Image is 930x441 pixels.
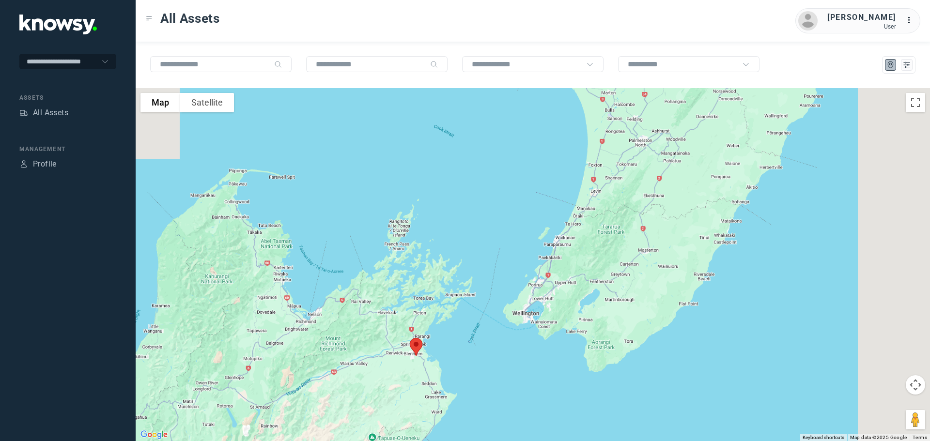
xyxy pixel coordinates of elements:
[138,428,170,441] a: Open this area in Google Maps (opens a new window)
[906,15,917,28] div: :
[906,93,925,112] button: Toggle fullscreen view
[827,23,896,30] div: User
[19,158,57,170] a: ProfileProfile
[180,93,234,112] button: Show satellite imagery
[827,12,896,23] div: [PERSON_NAME]
[19,160,28,168] div: Profile
[886,61,895,69] div: Map
[140,93,180,112] button: Show street map
[19,15,97,34] img: Application Logo
[19,145,116,153] div: Management
[906,15,917,26] div: :
[803,434,844,441] button: Keyboard shortcuts
[33,158,57,170] div: Profile
[160,10,220,27] span: All Assets
[430,61,438,68] div: Search
[906,410,925,429] button: Drag Pegman onto the map to open Street View
[146,15,153,22] div: Toggle Menu
[19,93,116,102] div: Assets
[19,107,68,119] a: AssetsAll Assets
[906,16,916,24] tspan: ...
[274,61,282,68] div: Search
[138,428,170,441] img: Google
[902,61,911,69] div: List
[913,435,927,440] a: Terms (opens in new tab)
[798,11,818,30] img: avatar.png
[19,108,28,117] div: Assets
[33,107,68,119] div: All Assets
[850,435,907,440] span: Map data ©2025 Google
[906,375,925,395] button: Map camera controls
